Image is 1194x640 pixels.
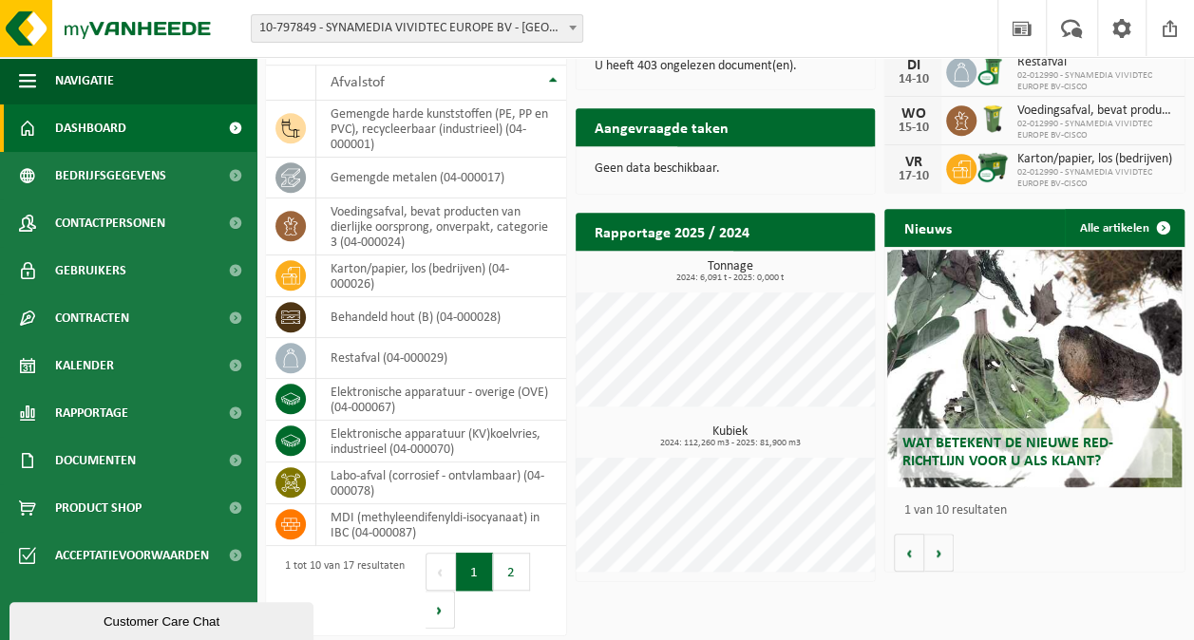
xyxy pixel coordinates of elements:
[55,104,126,152] span: Dashboard
[894,58,932,73] div: DI
[55,484,142,532] span: Product Shop
[251,14,583,43] span: 10-797849 - SYNAMEDIA VIVIDTEC EUROPE BV - KORTRIJK
[252,15,582,42] span: 10-797849 - SYNAMEDIA VIVIDTEC EUROPE BV - KORTRIJK
[316,504,566,546] td: MDI (methyleendifenyldi-isocyanaat) in IBC (04-000087)
[316,462,566,504] td: labo-afval (corrosief - ontvlambaar) (04-000078)
[316,255,566,297] td: karton/papier, los (bedrijven) (04-000026)
[316,421,566,462] td: elektronische apparatuur (KV)koelvries, industrieel (04-000070)
[894,155,932,170] div: VR
[585,439,876,448] span: 2024: 112,260 m3 - 2025: 81,900 m3
[1016,119,1175,141] span: 02-012990 - SYNAMEDIA VIVIDTEC EUROPE BV-CISCO
[426,553,456,591] button: Previous
[1065,209,1183,247] a: Alle artikelen
[576,213,768,250] h2: Rapportage 2025 / 2024
[9,598,317,640] iframe: chat widget
[55,437,136,484] span: Documenten
[884,209,970,246] h2: Nieuws
[55,199,165,247] span: Contactpersonen
[316,158,566,198] td: gemengde metalen (04-000017)
[55,389,128,437] span: Rapportage
[595,60,857,73] p: U heeft 403 ongelezen document(en).
[1016,104,1175,119] span: Voedingsafval, bevat producten van dierlijke oorsprong, onverpakt, categorie 3
[316,338,566,379] td: restafval (04-000029)
[456,553,493,591] button: 1
[55,294,129,342] span: Contracten
[894,106,932,122] div: WO
[976,151,1009,183] img: WB-1100-CU
[55,152,166,199] span: Bedrijfsgegevens
[733,250,873,288] a: Bekijk rapportage
[894,170,932,183] div: 17-10
[887,250,1181,487] a: Wat betekent de nieuwe RED-richtlijn voor u als klant?
[55,342,114,389] span: Kalender
[1016,167,1175,190] span: 02-012990 - SYNAMEDIA VIVIDTEC EUROPE BV-CISCO
[316,297,566,338] td: behandeld hout (B) (04-000028)
[585,273,876,283] span: 2024: 6,091 t - 2025: 0,000 t
[894,122,932,135] div: 15-10
[894,534,924,572] button: Vorige
[576,108,748,145] h2: Aangevraagde taken
[493,553,530,591] button: 2
[1016,55,1175,70] span: Restafval
[426,591,455,629] button: Next
[976,103,1009,135] img: WB-0140-HPE-GN-50
[275,551,405,631] div: 1 tot 10 van 17 resultaten
[585,260,876,283] h3: Tonnage
[1016,70,1175,93] span: 02-012990 - SYNAMEDIA VIVIDTEC EUROPE BV-CISCO
[316,198,566,255] td: voedingsafval, bevat producten van dierlijke oorsprong, onverpakt, categorie 3 (04-000024)
[595,162,857,176] p: Geen data beschikbaar.
[585,425,876,448] h3: Kubiek
[331,75,385,90] span: Afvalstof
[316,101,566,158] td: gemengde harde kunststoffen (PE, PP en PVC), recycleerbaar (industrieel) (04-000001)
[894,73,932,86] div: 14-10
[901,436,1112,469] span: Wat betekent de nieuwe RED-richtlijn voor u als klant?
[976,54,1009,86] img: WB-0240-CU
[55,247,126,294] span: Gebruikers
[1016,152,1175,167] span: Karton/papier, los (bedrijven)
[316,379,566,421] td: elektronische apparatuur - overige (OVE) (04-000067)
[55,57,114,104] span: Navigatie
[903,504,1175,518] p: 1 van 10 resultaten
[924,534,954,572] button: Volgende
[55,532,209,579] span: Acceptatievoorwaarden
